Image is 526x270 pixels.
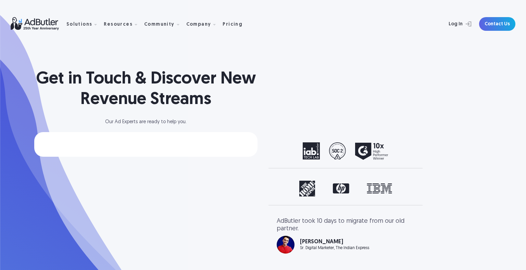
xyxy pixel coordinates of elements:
[277,181,414,197] div: 1 of 3
[66,22,92,27] div: Solutions
[387,142,414,160] div: next slide
[300,239,369,245] div: [PERSON_NAME]
[300,246,369,250] div: Sr. Digital Marketer, The Indian Express
[277,142,414,160] div: 1 of 2
[144,22,175,27] div: Community
[430,17,475,31] a: Log In
[34,120,258,125] div: Our Ad Experts are ready to help you.
[186,22,211,27] div: Company
[104,13,143,35] div: Resources
[277,218,414,254] div: 1 of 3
[186,13,222,35] div: Company
[277,218,414,268] div: carousel
[387,218,414,268] div: next slide
[66,13,103,35] div: Solutions
[223,22,242,27] div: Pricing
[34,69,258,110] h1: Get in Touch & Discover New Revenue Streams
[387,181,414,197] div: next slide
[104,22,133,27] div: Resources
[277,181,414,197] div: carousel
[479,17,515,31] a: Contact Us
[223,21,248,27] a: Pricing
[144,13,185,35] div: Community
[277,218,414,232] div: AdButler took 10 days to migrate from our old partner.
[277,142,414,160] div: carousel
